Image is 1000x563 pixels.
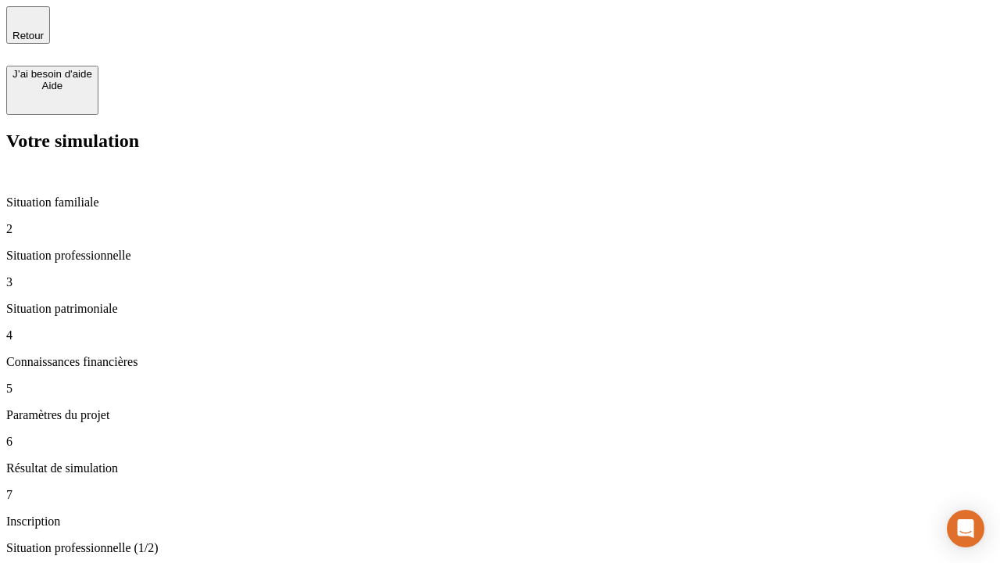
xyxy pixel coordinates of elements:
p: Situation familiale [6,195,994,210]
p: Paramètres du projet [6,408,994,422]
p: Résultat de simulation [6,461,994,475]
p: Situation professionnelle (1/2) [6,541,994,555]
p: Inscription [6,515,994,529]
p: 2 [6,222,994,236]
span: Retour [12,30,44,41]
p: 6 [6,435,994,449]
p: Situation patrimoniale [6,302,994,316]
p: Situation professionnelle [6,249,994,263]
h2: Votre simulation [6,131,994,152]
p: 3 [6,275,994,289]
div: Open Intercom Messenger [947,510,984,547]
button: J’ai besoin d'aideAide [6,66,98,115]
p: 7 [6,488,994,502]
p: 5 [6,382,994,396]
p: Connaissances financières [6,355,994,369]
div: J’ai besoin d'aide [12,68,92,80]
button: Retour [6,6,50,44]
p: 4 [6,328,994,342]
div: Aide [12,80,92,91]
